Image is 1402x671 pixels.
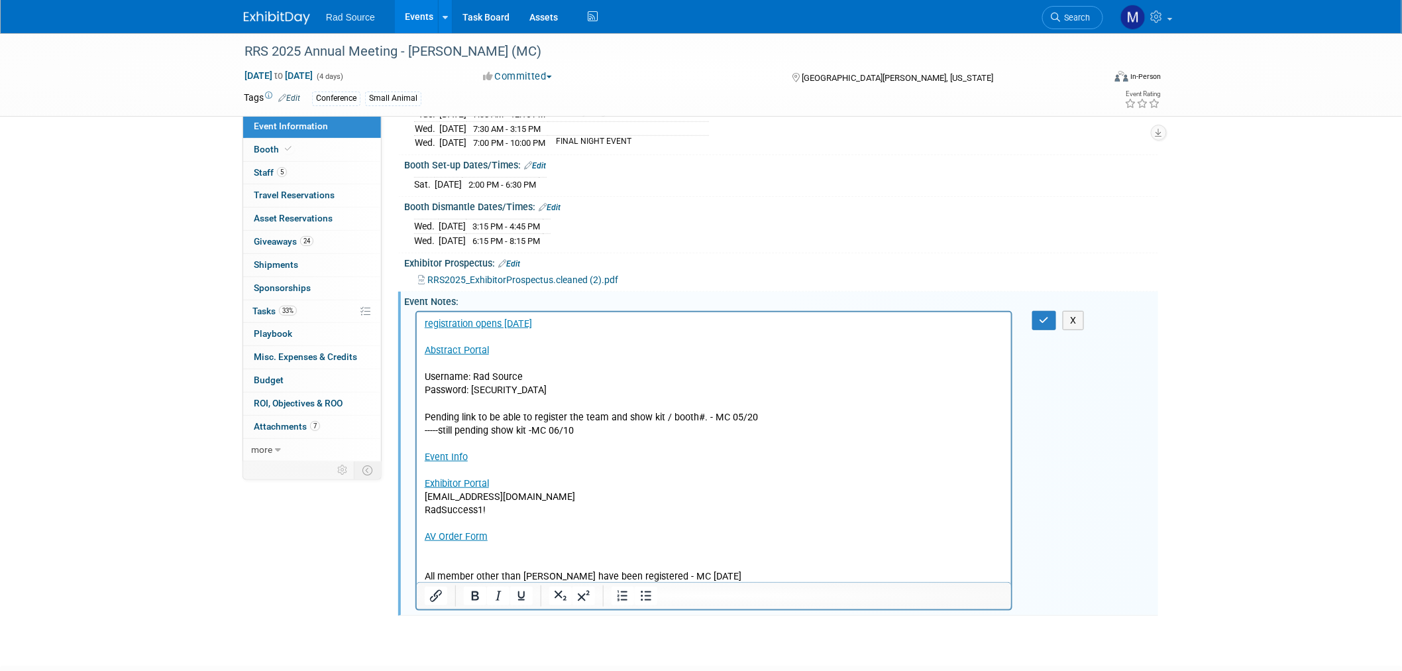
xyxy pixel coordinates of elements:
span: 2:00 PM - 6:30 PM [468,180,536,190]
td: Tags [244,91,300,106]
td: [DATE] [435,178,462,192]
a: RRS2025_ExhibitorProspectus.cleaned (2).pdf [418,274,618,285]
span: Budget [254,375,284,385]
td: Sat. [414,178,435,192]
span: Event Information [254,121,328,131]
span: 7 [310,421,320,431]
img: Format-Inperson.png [1115,71,1128,82]
div: Conference [312,91,360,105]
button: Numbered list [612,587,634,605]
button: Italic [487,587,510,605]
span: 33% [279,306,297,316]
a: Attachments7 [243,416,381,438]
button: Committed [478,70,557,84]
span: to [272,70,285,81]
span: Attachments [254,421,320,432]
div: Booth Set-up Dates/Times: [404,155,1158,172]
a: Search [1042,6,1103,29]
i: Booth reservation complete [285,145,292,152]
span: [GEOGRAPHIC_DATA][PERSON_NAME], [US_STATE] [802,73,993,83]
div: Event Rating [1125,91,1161,97]
a: Playbook [243,323,381,345]
a: ROI, Objectives & ROO [243,393,381,415]
td: Wed. [414,121,439,136]
span: more [251,444,272,455]
a: Edit [524,161,546,170]
div: Event Format [1025,69,1161,89]
td: Wed. [414,219,439,234]
button: Bold [464,587,486,605]
div: RRS 2025 Annual Meeting - [PERSON_NAME] (MC) [240,40,1083,64]
img: ExhibitDay [244,11,310,25]
span: Misc. Expenses & Credits [254,351,357,362]
span: Rad Source [326,12,375,23]
td: FINAL NIGHT EVENT [548,136,709,150]
td: Wed. [414,234,439,248]
button: Insert/edit link [425,587,447,605]
button: X [1063,311,1084,330]
iframe: Rich Text Area [417,312,1011,582]
td: [DATE] [439,219,466,234]
td: [DATE] [439,136,466,150]
a: Travel Reservations [243,184,381,207]
div: Exhibitor Prospectus: [404,253,1158,271]
a: Tasks33% [243,300,381,323]
span: 7:00 PM - 10:00 PM [473,138,545,148]
a: Staff5 [243,162,381,184]
td: Wed. [414,136,439,150]
div: In-Person [1130,72,1161,82]
span: 24 [300,236,313,246]
span: 3:15 PM - 4:45 PM [472,221,540,231]
a: Budget [243,369,381,392]
a: Edit [278,93,300,103]
a: Misc. Expenses & Credits [243,346,381,369]
a: Booth [243,139,381,161]
a: Giveaways24 [243,231,381,253]
span: 6:15 PM - 8:15 PM [472,236,540,246]
span: Shipments [254,259,298,270]
span: Sponsorships [254,282,311,293]
a: Edit [539,203,561,212]
td: [DATE] [439,234,466,248]
span: Asset Reservations [254,213,333,223]
td: Personalize Event Tab Strip [331,461,354,479]
a: Exhibitor Portal [8,166,72,177]
a: Shipments [243,254,381,276]
span: Tasks [252,306,297,316]
button: Superscript [572,587,595,605]
span: Booth [254,144,294,154]
a: Sponsorships [243,277,381,300]
div: Booth Dismantle Dates/Times: [404,197,1158,214]
span: (4 days) [315,72,343,81]
td: Toggle Event Tabs [354,461,382,479]
a: registration opens [DATE] [8,6,115,17]
a: Abstract Portal [8,32,72,44]
a: Event Information [243,115,381,138]
p: Username: Rad Source Password: [SECURITY_DATA] Pending link to be able to register the team and s... [8,5,587,272]
button: Subscript [549,587,572,605]
td: [DATE] [439,121,466,136]
span: Playbook [254,328,292,339]
span: Travel Reservations [254,190,335,200]
button: Underline [510,587,533,605]
span: Giveaways [254,236,313,247]
span: [DATE] [DATE] [244,70,313,82]
button: Bullet list [635,587,657,605]
img: Melissa Conboy [1120,5,1146,30]
a: Event Info [8,139,51,151]
span: Search [1060,13,1091,23]
a: AV Order Form [8,219,71,230]
body: Rich Text Area. Press ALT-0 for help. [7,5,588,272]
a: more [243,439,381,461]
a: Edit [498,259,520,269]
span: 5 [277,167,287,177]
span: ROI, Objectives & ROO [254,398,343,408]
div: Event Notes: [404,292,1158,308]
a: Asset Reservations [243,208,381,230]
span: RRS2025_ExhibitorProspectus.cleaned (2).pdf [427,274,618,285]
span: 7:30 AM - 3:15 PM [473,124,541,134]
span: Staff [254,167,287,178]
div: Small Animal [365,91,421,105]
